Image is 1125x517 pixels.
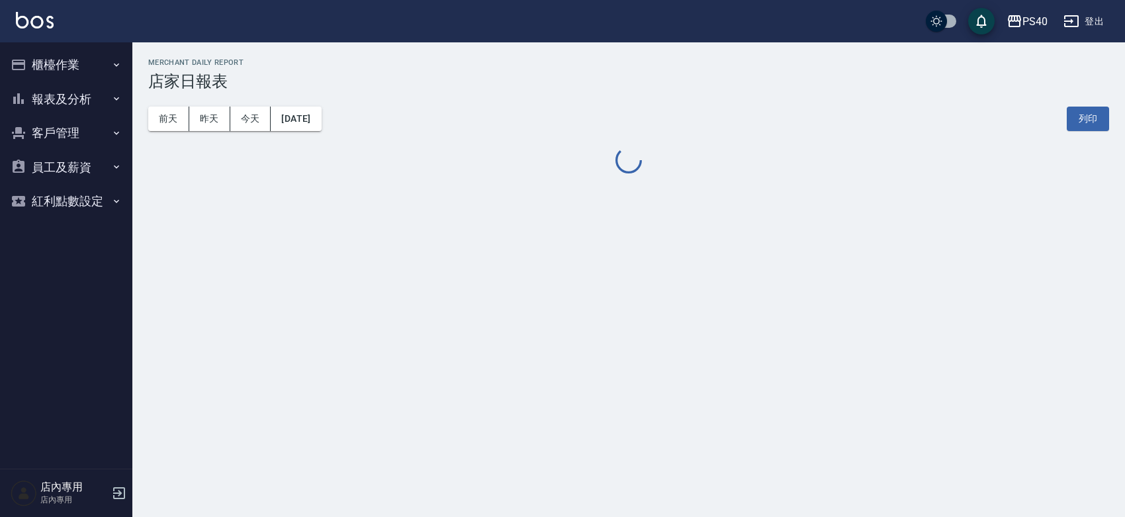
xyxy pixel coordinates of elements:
[5,184,127,218] button: 紅利點數設定
[5,116,127,150] button: 客戶管理
[16,12,54,28] img: Logo
[11,480,37,506] img: Person
[230,107,271,131] button: 今天
[1067,107,1109,131] button: 列印
[40,494,108,506] p: 店內專用
[1001,8,1053,35] button: PS40
[271,107,321,131] button: [DATE]
[5,82,127,117] button: 報表及分析
[5,48,127,82] button: 櫃檯作業
[968,8,995,34] button: save
[148,72,1109,91] h3: 店家日報表
[40,481,108,494] h5: 店內專用
[1022,13,1048,30] div: PS40
[5,150,127,185] button: 員工及薪資
[148,107,189,131] button: 前天
[189,107,230,131] button: 昨天
[1058,9,1109,34] button: 登出
[148,58,1109,67] h2: Merchant Daily Report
